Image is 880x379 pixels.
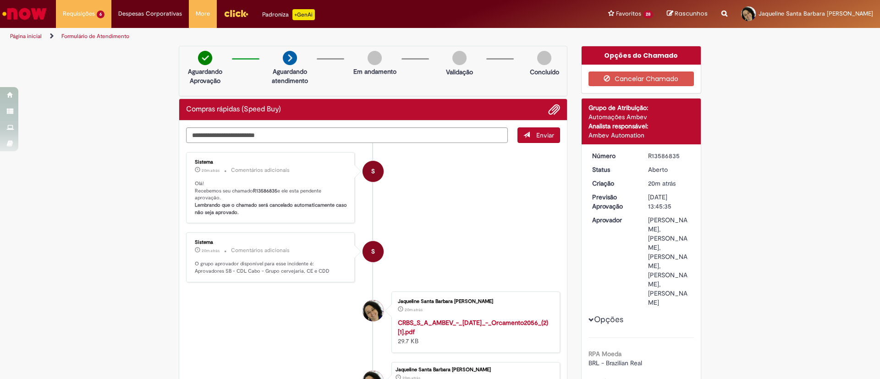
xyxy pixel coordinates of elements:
[398,319,548,336] a: CRBS_S_A_AMBEV_-_[DATE]_-_Orcamento2056_(2)[1].pdf
[446,67,473,77] p: Validação
[398,299,550,304] div: Jaqueline Santa Barbara [PERSON_NAME]
[183,67,227,85] p: Aguardando Aprovação
[588,350,621,358] b: RPA Moeda
[195,240,347,245] div: Sistema
[648,179,676,187] span: 20m atrás
[61,33,129,40] a: Formulário de Atendimento
[585,151,642,160] dt: Número
[195,180,347,216] p: Olá! Recebemos seu chamado e ele esta pendente aprovação.
[643,11,653,18] span: 28
[588,71,694,86] button: Cancelar Chamado
[196,9,210,18] span: More
[195,159,347,165] div: Sistema
[63,9,95,18] span: Requisições
[648,192,691,211] div: [DATE] 13:45:35
[10,33,42,40] a: Página inicial
[585,215,642,225] dt: Aprovador
[405,307,423,313] time: 01/10/2025 15:45:33
[588,112,694,121] div: Automações Ambev
[585,165,642,174] dt: Status
[371,241,375,263] span: S
[588,103,694,112] div: Grupo de Atribuição:
[648,179,691,188] div: 01/10/2025 15:45:35
[588,131,694,140] div: Ambev Automation
[548,104,560,115] button: Adicionar anexos
[268,67,312,85] p: Aguardando atendimento
[7,28,580,45] ul: Trilhas de página
[353,67,396,76] p: Em andamento
[1,5,48,23] img: ServiceNow
[262,9,315,20] div: Padroniza
[231,166,290,174] small: Comentários adicionais
[452,51,467,65] img: img-circle-grey.png
[292,9,315,20] p: +GenAi
[675,9,708,18] span: Rascunhos
[202,168,220,173] time: 01/10/2025 15:45:48
[530,67,559,77] p: Concluído
[585,192,642,211] dt: Previsão Aprovação
[186,105,281,114] h2: Compras rápidas (Speed Buy) Histórico de tíquete
[648,165,691,174] div: Aberto
[616,9,641,18] span: Favoritos
[398,318,550,346] div: 29.7 KB
[202,168,220,173] span: 20m atrás
[648,151,691,160] div: R13586835
[202,248,220,253] span: 20m atrás
[283,51,297,65] img: arrow-next.png
[648,215,691,307] div: [PERSON_NAME], [PERSON_NAME], [PERSON_NAME], [PERSON_NAME], [PERSON_NAME]
[648,179,676,187] time: 01/10/2025 15:45:35
[405,307,423,313] span: 20m atrás
[224,6,248,20] img: click_logo_yellow_360x200.png
[517,127,560,143] button: Enviar
[195,260,347,275] p: O grupo aprovador disponível para esse incidente é: Aprovadores SB - CDL Cabo - Grupo cervejaria,...
[97,11,104,18] span: 6
[759,10,873,17] span: Jaqueline Santa Barbara [PERSON_NAME]
[363,161,384,182] div: System
[536,131,554,139] span: Enviar
[363,300,384,321] div: Jaqueline Santa Barbara Brito Santana
[537,51,551,65] img: img-circle-grey.png
[368,51,382,65] img: img-circle-grey.png
[186,127,508,143] textarea: Digite sua mensagem aqui...
[582,46,701,65] div: Opções do Chamado
[118,9,182,18] span: Despesas Corporativas
[195,202,348,216] b: Lembrando que o chamado será cancelado automaticamente caso não seja aprovado.
[253,187,277,194] b: R13586835
[396,367,555,373] div: Jaqueline Santa Barbara [PERSON_NAME]
[588,359,642,367] span: BRL - Brazilian Real
[231,247,290,254] small: Comentários adicionais
[371,160,375,182] span: S
[363,241,384,262] div: System
[585,179,642,188] dt: Criação
[198,51,212,65] img: check-circle-green.png
[588,121,694,131] div: Analista responsável:
[667,10,708,18] a: Rascunhos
